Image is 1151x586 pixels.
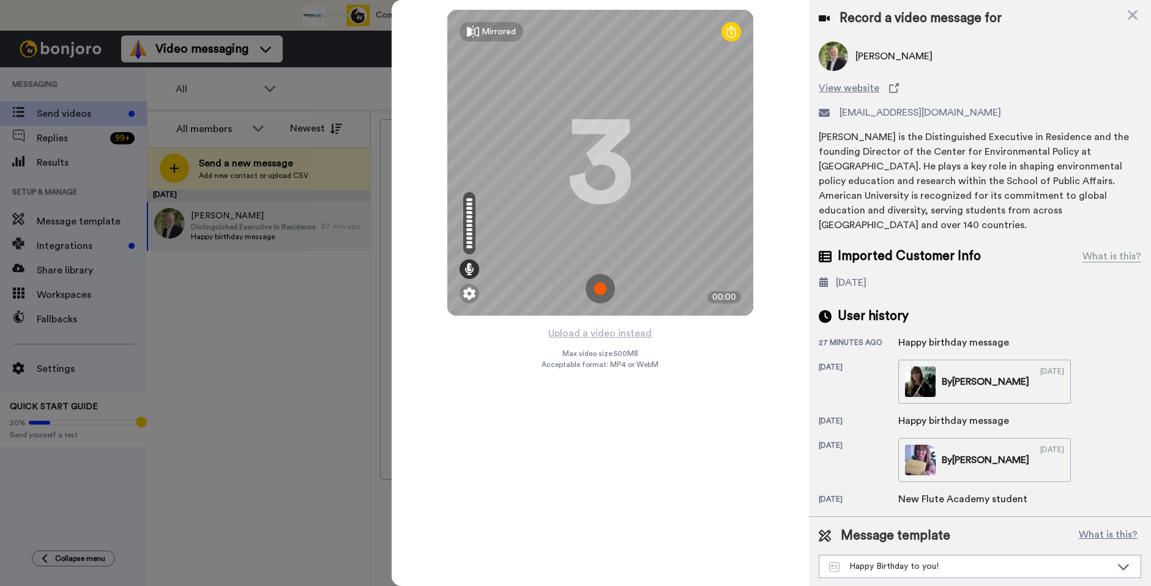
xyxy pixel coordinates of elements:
[562,349,638,358] span: Max video size: 500 MB
[898,492,1027,506] div: New Flute Academy student
[707,291,741,303] div: 00:00
[898,438,1071,482] a: By[PERSON_NAME][DATE]
[841,527,950,545] span: Message template
[838,307,909,325] span: User history
[819,338,898,350] div: 27 minutes ago
[1040,366,1064,397] div: [DATE]
[829,560,1111,573] div: Happy Birthday to you!
[942,374,1029,389] div: By [PERSON_NAME]
[905,366,936,397] img: e5ae821f-7cce-468a-8b2a-739ec7b52160-thumb.jpg
[898,335,1009,350] div: Happy birthday message
[840,105,1001,120] span: [EMAIL_ADDRESS][DOMAIN_NAME]
[819,440,898,482] div: [DATE]
[463,287,475,300] img: ic_gear.svg
[898,414,1009,428] div: Happy birthday message
[819,494,898,506] div: [DATE]
[942,453,1029,467] div: By [PERSON_NAME]
[829,562,840,572] img: Message-temps.svg
[905,445,936,475] img: b3322b6a-17e0-4230-8e81-45add5011e67-thumb.jpg
[819,130,1141,232] div: [PERSON_NAME] is the Distinguished Executive in Residence and the founding Director of the Center...
[836,275,866,290] div: [DATE]
[542,360,658,369] span: Acceptable format: MP4 or WebM
[586,274,615,303] img: ic_record_start.svg
[1040,445,1064,475] div: [DATE]
[545,325,655,341] button: Upload a video instead
[819,362,898,404] div: [DATE]
[567,117,634,209] div: 3
[819,416,898,428] div: [DATE]
[838,247,981,265] span: Imported Customer Info
[1082,249,1141,264] div: What is this?
[1075,527,1141,545] button: What is this?
[898,360,1071,404] a: By[PERSON_NAME][DATE]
